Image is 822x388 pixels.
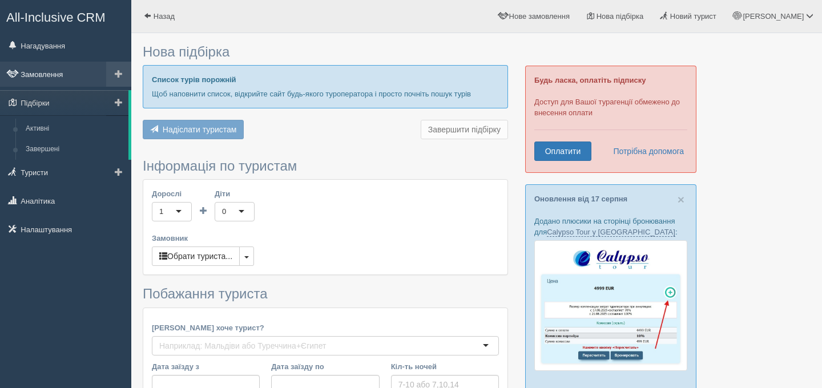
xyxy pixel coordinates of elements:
div: Доступ для Вашої турагенції обмежено до внесення оплати [525,66,696,173]
b: Будь ласка, оплатіть підписку [534,76,646,84]
span: Новий турист [670,12,716,21]
span: Побажання туриста [143,286,268,301]
label: Діти [215,188,255,199]
label: Кіл-ть ночей [391,361,499,372]
b: Список турів порожній [152,75,236,84]
label: Дата заїзду з [152,361,260,372]
a: All-Inclusive CRM [1,1,131,32]
button: Надіслати туристам [143,120,244,139]
a: Оплатити [534,142,591,161]
div: 0 [222,206,226,217]
label: [PERSON_NAME] хоче турист? [152,322,499,333]
span: Нове замовлення [509,12,570,21]
label: Дата заїзду по [271,361,379,372]
img: calypso-tour-proposal-crm-for-travel-agency.jpg [534,240,687,371]
span: [PERSON_NAME] [743,12,804,21]
a: Активні [21,119,128,139]
a: Завершені [21,139,128,160]
button: Close [678,193,684,205]
a: Потрібна допомога [606,142,684,161]
span: Назад [154,12,175,21]
h3: Нова підбірка [143,45,508,59]
span: Нова підбірка [597,12,644,21]
span: Надіслати туристам [163,125,237,134]
input: Наприклад: Мальдіви або Туреччина+Єгипет [159,340,338,351]
p: Щоб наповнити список, відкрийте сайт будь-якого туроператора і просто почніть пошук турів [152,88,499,99]
div: 1 [159,206,163,217]
a: Calypso Tour у [GEOGRAPHIC_DATA] [547,228,675,237]
h3: Інформація по туристам [143,159,508,173]
span: All-Inclusive CRM [6,10,106,25]
button: Обрати туриста... [152,246,240,266]
label: Замовник [152,233,499,244]
a: Оновлення від 17 серпня [534,195,627,203]
button: Завершити підбірку [421,120,508,139]
p: Додано плюсики на сторінці бронювання для : [534,216,687,237]
span: × [678,193,684,206]
label: Дорослі [152,188,192,199]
